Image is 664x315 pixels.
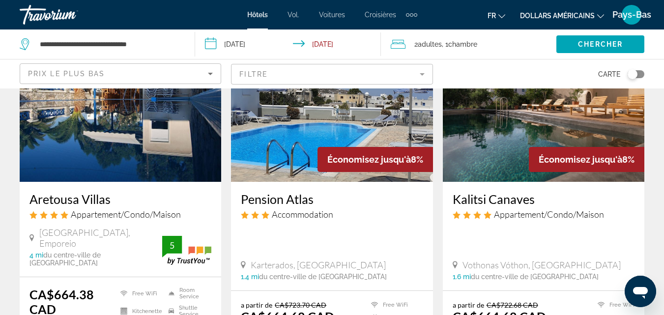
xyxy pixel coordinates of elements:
a: Aretousa Villas [29,192,211,206]
img: Hotel image [20,25,221,182]
span: 1.4 mi [241,273,259,281]
span: [GEOGRAPHIC_DATA], Emporeio [39,227,163,249]
span: du centre-ville de [GEOGRAPHIC_DATA] [29,251,101,267]
a: Pension Atlas [241,192,423,206]
span: Chambre [448,40,477,48]
span: a partir de [453,301,484,309]
font: dollars américains [520,12,595,20]
button: Chercher [556,35,644,53]
div: 8% [529,147,644,172]
button: Changer de langue [488,8,505,23]
li: Free WiFi [115,287,164,300]
button: Toggle map [620,70,644,79]
button: Check-in date: Sep 8, 2025 Check-out date: Sep 15, 2025 [195,29,380,59]
a: Travorium [20,2,118,28]
li: Room Service [164,287,212,300]
span: Accommodation [272,209,333,220]
a: Croisières [365,11,396,19]
span: Adultes [418,40,442,48]
img: Hotel image [231,25,433,182]
span: Prix ​​le plus bas [28,70,105,78]
span: Économisez jusqu'à [327,154,411,165]
span: , 1 [442,37,477,51]
button: Travelers: 2 adults, 0 children [381,29,556,59]
div: 3 star Accommodation [241,209,423,220]
span: du centre-ville de [GEOGRAPHIC_DATA] [259,273,387,281]
span: 1.6 mi [453,273,471,281]
span: Appartement/Condo/Maison [494,209,604,220]
del: CA$722.68 CAD [487,301,538,309]
font: Pays-Bas [612,9,651,20]
li: Free WiFi [593,301,635,309]
font: fr [488,12,496,20]
span: a partir de [241,301,272,309]
span: Karterados, [GEOGRAPHIC_DATA] [251,259,386,270]
a: Vol. [288,11,299,19]
span: Économisez jusqu'à [539,154,622,165]
div: 4 star Apartment [453,209,635,220]
mat-select: Sort by [28,68,213,80]
span: Vothonas Vóthon, [GEOGRAPHIC_DATA] [462,259,621,270]
span: 4 mi [29,251,43,259]
a: Kalitsi Canaves [453,192,635,206]
div: 4 star Apartment [29,209,211,220]
button: Filter [231,63,433,85]
li: Free WiFi [366,301,423,309]
span: 2 [414,37,442,51]
button: Changer de devise [520,8,604,23]
a: Voitures [319,11,345,19]
img: Hotel image [443,25,644,182]
span: Appartement/Condo/Maison [71,209,181,220]
div: 5 [162,239,182,251]
span: du centre-ville de [GEOGRAPHIC_DATA] [471,273,599,281]
button: Menu utilisateur [619,4,644,25]
button: Éléments de navigation supplémentaires [406,7,417,23]
a: Hôtels [247,11,268,19]
span: Chercher [578,40,623,48]
img: trustyou-badge.svg [162,236,211,265]
iframe: Bouton de lancement de la fenêtre de messagerie [625,276,656,307]
del: CA$723.70 CAD [275,301,326,309]
span: Carte [598,67,620,81]
div: 8% [318,147,433,172]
